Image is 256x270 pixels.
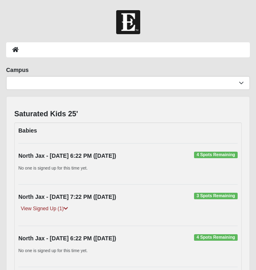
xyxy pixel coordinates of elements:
[18,235,116,242] strong: North Jax - [DATE] 6:22 PM ([DATE])
[18,194,116,200] strong: North Jax - [DATE] 7:22 PM ([DATE])
[194,193,238,199] span: 3 Spots Remaining
[194,234,238,241] span: 4 Spots Remaining
[18,127,37,134] strong: Babies
[116,10,140,34] img: Church of Eleven22 Logo
[194,152,238,158] span: 4 Spots Remaining
[18,248,88,253] small: No one is signed up for this time yet.
[18,165,88,170] small: No one is signed up for this time yet.
[14,110,78,119] h4: Saturated Kids 25'
[18,205,71,213] a: View Signed Up (1)
[18,152,116,159] strong: North Jax - [DATE] 6:22 PM ([DATE])
[6,66,29,74] label: Campus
